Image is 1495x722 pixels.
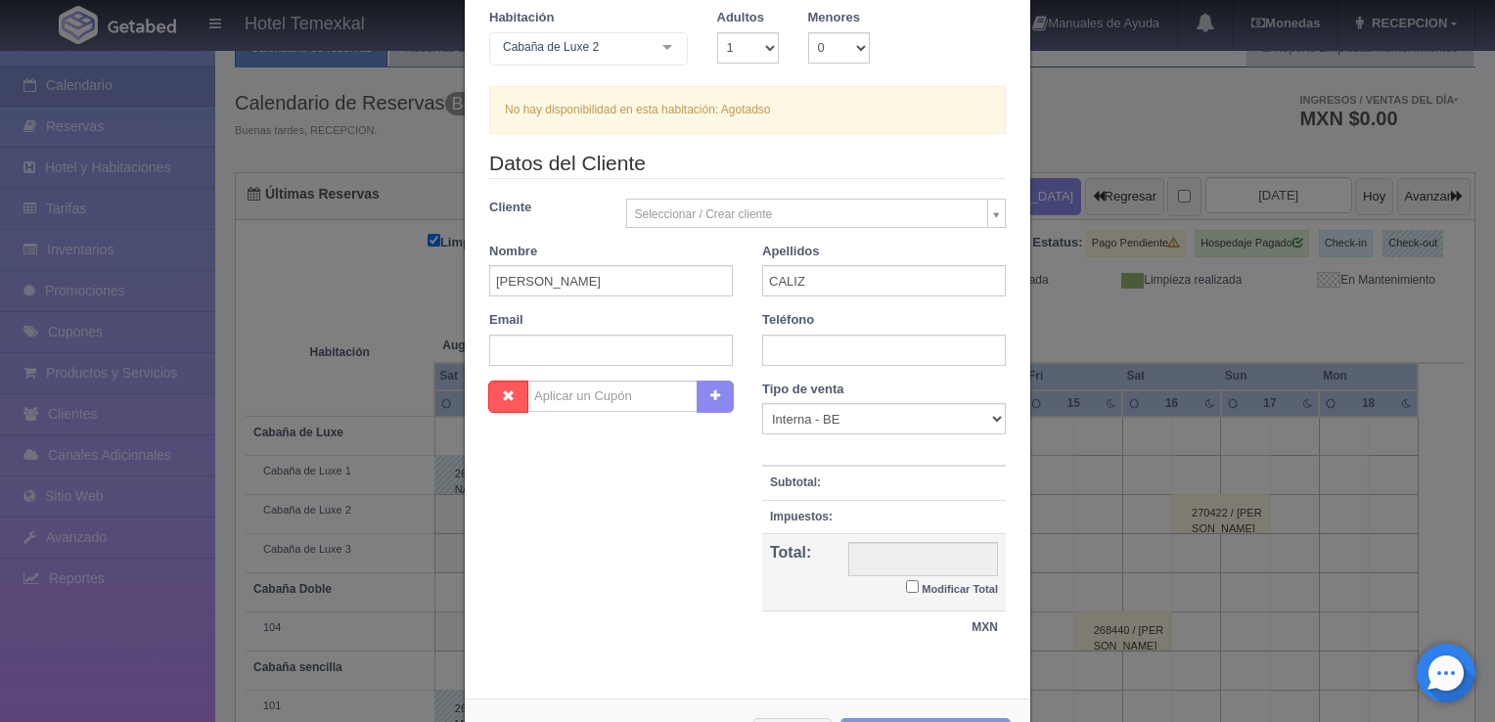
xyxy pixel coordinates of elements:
[635,200,980,229] span: Seleccionar / Crear cliente
[762,466,840,500] th: Subtotal:
[498,37,648,57] span: Cabaña de Luxe 2
[527,381,698,412] input: Aplicar un Cupón
[972,620,998,634] strong: MXN
[489,86,1006,134] div: No hay disponibilidad en esta habitación: Agotadso
[489,9,554,27] label: Habitación
[762,381,844,399] label: Tipo de venta
[922,583,998,595] small: Modificar Total
[717,9,764,27] label: Adultos
[626,199,1007,228] a: Seleccionar / Crear cliente
[489,311,523,330] label: Email
[762,500,840,533] th: Impuestos:
[762,243,820,261] label: Apellidos
[489,243,537,261] label: Nombre
[762,311,814,330] label: Teléfono
[475,199,612,217] label: Cliente
[906,580,919,593] input: Modificar Total
[762,533,840,611] th: Total:
[489,149,1006,179] legend: Datos del Cliente
[808,9,860,27] label: Menores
